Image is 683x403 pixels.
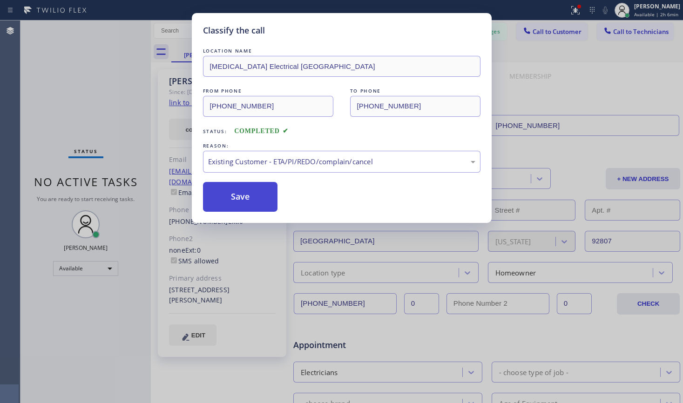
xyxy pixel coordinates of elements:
div: LOCATION NAME [203,46,480,56]
button: Save [203,182,278,212]
input: To phone [350,96,480,117]
h5: Classify the call [203,24,265,37]
div: Existing Customer - ETA/PI/REDO/complain/cancel [208,156,475,167]
input: From phone [203,96,333,117]
span: COMPLETED [234,128,288,134]
div: REASON: [203,141,480,151]
div: FROM PHONE [203,86,333,96]
div: TO PHONE [350,86,480,96]
span: Status: [203,128,227,134]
